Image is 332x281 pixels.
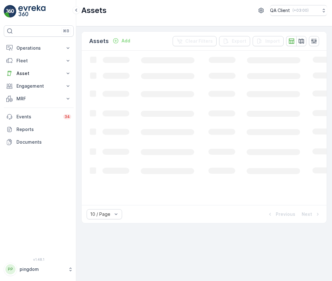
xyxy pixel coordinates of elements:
[276,211,295,217] p: Previous
[302,211,312,217] p: Next
[4,80,74,92] button: Engagement
[4,42,74,54] button: Operations
[63,28,69,34] p: ⌘B
[219,36,250,46] button: Export
[4,136,74,148] a: Documents
[253,36,284,46] button: Import
[173,36,217,46] button: Clear Filters
[301,210,322,218] button: Next
[16,96,61,102] p: MRF
[89,37,109,46] p: Assets
[4,5,16,18] img: logo
[4,123,74,136] a: Reports
[4,263,74,276] button: PPpingdom
[266,210,296,218] button: Previous
[16,70,61,77] p: Asset
[4,258,74,261] span: v 1.48.1
[121,38,130,44] p: Add
[16,83,61,89] p: Engagement
[292,8,309,13] p: ( +03:00 )
[265,38,280,44] p: Import
[16,139,71,145] p: Documents
[4,110,74,123] a: Events34
[18,5,46,18] img: logo_light-DOdMpM7g.png
[4,54,74,67] button: Fleet
[185,38,213,44] p: Clear Filters
[81,5,107,16] p: Assets
[16,126,71,133] p: Reports
[16,114,59,120] p: Events
[232,38,246,44] p: Export
[5,264,15,274] div: PP
[4,92,74,105] button: MRF
[270,7,290,14] p: QA Client
[16,45,61,51] p: Operations
[20,266,65,272] p: pingdom
[65,114,70,119] p: 34
[110,37,133,45] button: Add
[16,58,61,64] p: Fleet
[4,67,74,80] button: Asset
[270,5,327,16] button: QA Client(+03:00)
